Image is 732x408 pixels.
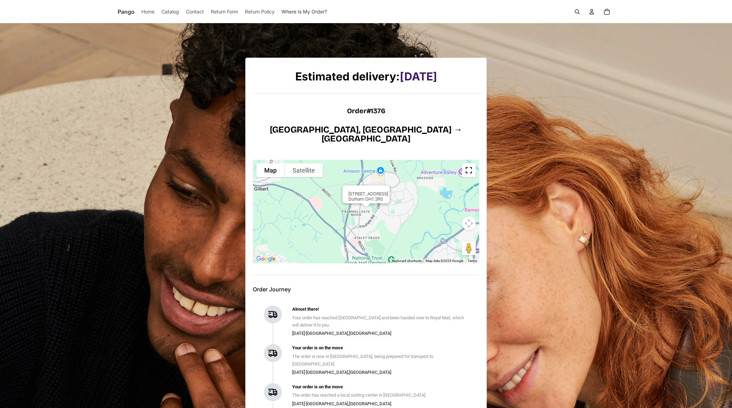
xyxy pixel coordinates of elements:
[253,125,479,143] h1: [GEOGRAPHIC_DATA], [GEOGRAPHIC_DATA] → [GEOGRAPHIC_DATA]
[118,8,135,16] span: Pango
[292,370,305,375] time: Monday, August 11, 2025 at 12:00:00 PM
[253,286,479,293] h6: Order Journey
[292,353,468,368] p: The order is now in [GEOGRAPHIC_DATA], being prepared for transport to [GEOGRAPHIC_DATA]
[292,400,468,407] p: · [GEOGRAPHIC_DATA] , [GEOGRAPHIC_DATA]
[118,4,135,19] a: Pango
[141,8,155,16] span: Home
[281,4,327,19] a: Where Is My Order?
[281,8,327,16] span: Where Is My Order?
[392,259,422,263] button: Keyboard shortcuts
[141,4,155,19] a: Home
[186,8,204,16] span: Contact
[285,163,323,177] button: Show satellite imagery
[161,4,179,19] a: Catalog
[255,254,277,263] img: Google
[211,8,238,16] span: Return Form
[400,70,437,83] strong: [DATE]
[292,344,468,351] p: Your order is on the move
[245,4,275,19] a: Return Policy
[292,314,468,329] p: Your order has reached [GEOGRAPHIC_DATA] and been handed over to Royal Mail, which will deliver i...
[292,305,468,313] p: Almost there!
[295,70,437,82] h3: Estimated delivery:
[245,8,275,16] span: Return Policy
[256,163,285,177] button: Show street map
[186,4,204,19] a: Contact
[462,241,476,255] button: Drag Pegman onto the map to open Street View
[467,259,477,263] a: Terms (opens in new tab)
[255,254,277,263] a: Open this area in Google Maps (opens a new window)
[161,8,179,16] span: Catalog
[292,383,468,390] p: Your order is on the move
[292,391,468,399] p: The order has reached a local sorting center in [GEOGRAPHIC_DATA]
[348,191,388,202] p: [STREET_ADDRESS] Durham DH1 2RS
[599,4,614,19] button: Open cart Total items in cart: 0
[462,216,476,230] button: Map camera controls
[211,4,238,19] a: Return Form
[426,259,463,263] span: Map data ©2025 Google
[462,163,476,177] button: Toggle fullscreen view
[292,369,468,376] p: · [GEOGRAPHIC_DATA] , [GEOGRAPHIC_DATA]
[253,107,479,114] h1: Order #1376
[570,4,585,19] button: Open search
[292,330,468,337] p: · [GEOGRAPHIC_DATA] , [GEOGRAPHIC_DATA]
[584,4,599,19] summary: Open account menu
[292,401,305,406] time: Monday, August 11, 2025 at 12:00:00 PM
[292,331,305,336] time: Monday, August 11, 2025 at 12:00:00 PM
